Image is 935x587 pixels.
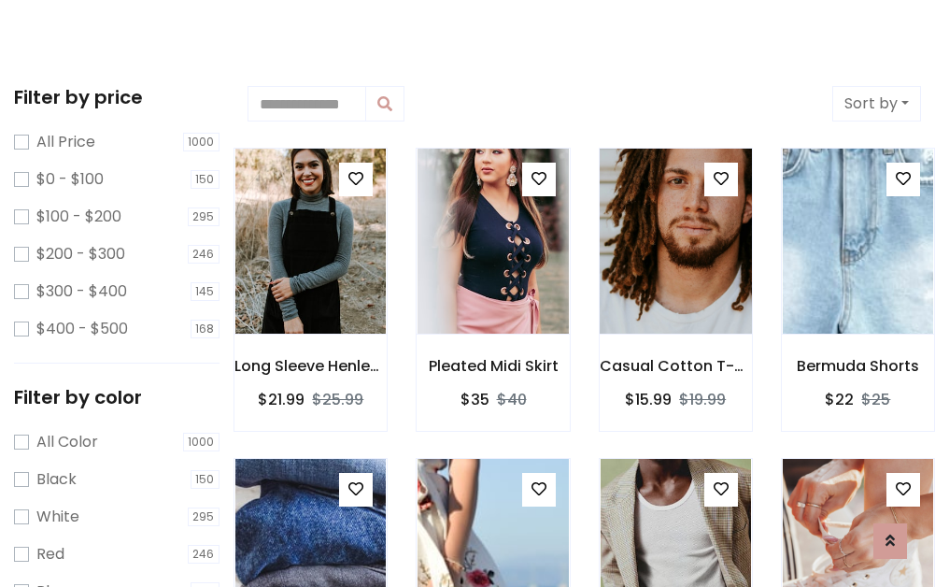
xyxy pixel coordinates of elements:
label: $400 - $500 [36,318,128,340]
h6: Long Sleeve Henley T-Shirt [234,357,387,375]
span: 246 [188,245,220,264]
h6: $15.99 [625,391,672,408]
span: 246 [188,545,220,564]
label: $0 - $100 [36,168,104,191]
span: 295 [188,508,220,526]
span: 1000 [183,433,220,451]
label: $200 - $300 [36,243,125,265]
label: $100 - $200 [36,206,121,228]
label: Black [36,468,77,491]
h5: Filter by price [14,86,220,108]
span: 168 [191,320,220,338]
span: 145 [191,282,220,301]
h6: Casual Cotton T-Shirt [600,357,752,375]
span: 150 [191,470,220,489]
del: $25.99 [312,389,363,410]
span: 1000 [183,133,220,151]
label: All Color [36,431,98,453]
h6: Pleated Midi Skirt [417,357,569,375]
label: All Price [36,131,95,153]
label: $300 - $400 [36,280,127,303]
label: White [36,506,79,528]
del: $19.99 [679,389,726,410]
button: Sort by [832,86,921,122]
h5: Filter by color [14,386,220,408]
span: 295 [188,208,220,226]
label: Red [36,543,64,566]
span: 150 [191,170,220,189]
del: $40 [497,389,527,410]
h6: Bermuda Shorts [782,357,934,375]
del: $25 [861,389,890,410]
h6: $22 [825,391,854,408]
h6: $35 [460,391,489,408]
h6: $21.99 [258,391,305,408]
